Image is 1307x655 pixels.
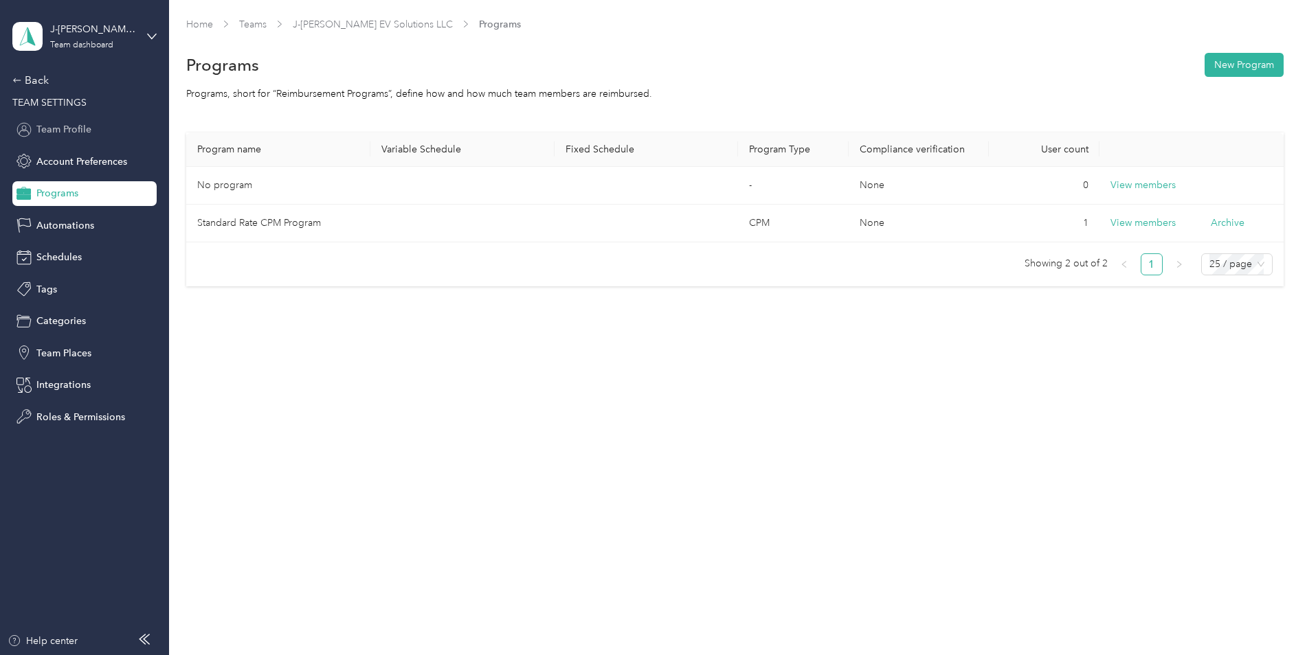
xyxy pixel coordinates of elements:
th: Compliance verification [849,133,989,167]
span: Schedules [36,250,82,264]
span: Categories [36,314,86,328]
td: None [849,167,989,205]
h1: Programs [186,58,259,72]
div: Page Size [1201,253,1273,275]
button: New Program [1205,53,1284,77]
td: CPM [738,205,849,242]
span: Team Places [36,346,91,360]
span: Programs [479,17,521,32]
div: J-[PERSON_NAME] EV Solutions LLC [50,22,136,36]
td: No program [186,167,370,205]
td: None [849,205,989,242]
span: left [1120,260,1128,268]
li: Previous Page [1113,253,1135,275]
span: Tags [36,282,57,297]
td: 1 [989,205,1099,242]
span: Integrations [36,378,91,392]
button: left [1113,253,1135,275]
button: View members [1110,178,1176,193]
button: Help center [8,634,78,648]
li: Next Page [1168,253,1190,275]
a: Home [186,19,213,30]
a: J-[PERSON_NAME] EV Solutions LLC [293,19,453,30]
div: Team dashboard [50,41,113,49]
span: Account Preferences [36,154,127,169]
th: User count [989,133,1099,167]
td: 0 [989,167,1099,205]
button: right [1168,253,1190,275]
button: Archive [1211,216,1244,230]
span: Showing 2 out of 2 [1025,253,1108,274]
a: 1 [1141,254,1162,275]
span: Automations [36,218,94,233]
span: Programs [36,186,78,200]
td: Standard Rate CPM Program [186,205,370,242]
div: Programs, short for “Reimbursement Programs”, define how and how much team members are reimbursed. [186,87,1284,101]
button: View members [1110,216,1176,231]
li: 1 [1141,253,1163,275]
span: Roles & Permissions [36,410,125,424]
td: - [738,167,849,205]
span: TEAM SETTINGS [12,97,87,108]
span: Team Profile [36,122,91,137]
th: Variable Schedule [370,133,555,167]
th: Fixed Schedule [555,133,739,167]
th: Program name [186,133,370,167]
a: Teams [239,19,267,30]
iframe: Everlance-gr Chat Button Frame [1230,578,1307,655]
th: Program Type [738,133,849,167]
div: Back [12,72,150,89]
span: 25 / page [1209,254,1264,275]
span: right [1175,260,1183,268]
